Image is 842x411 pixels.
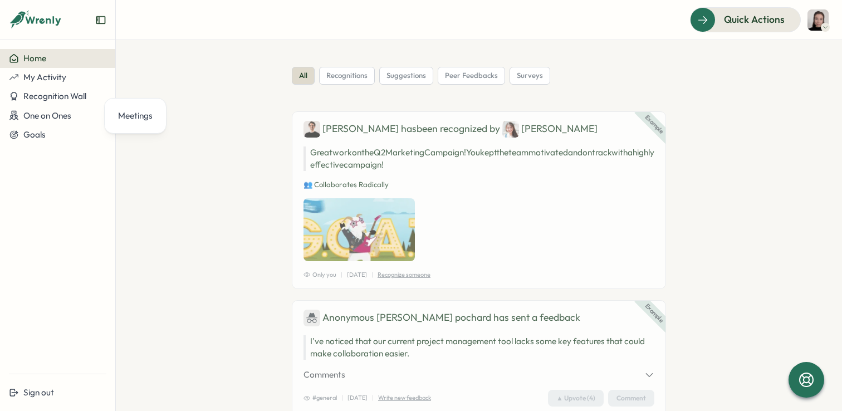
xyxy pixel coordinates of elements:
[341,393,343,403] p: |
[23,72,66,82] span: My Activity
[690,7,801,32] button: Quick Actions
[23,129,46,140] span: Goals
[517,71,543,81] span: surveys
[118,110,153,122] div: Meetings
[724,12,785,27] span: Quick Actions
[372,393,374,403] p: |
[386,71,426,81] span: suggestions
[23,110,71,121] span: One on Ones
[95,14,106,26] button: Expand sidebar
[310,335,654,360] p: I've noticed that our current project management tool lacks some key features that could make col...
[299,71,307,81] span: all
[303,180,654,190] p: 👥 Collaborates Radically
[341,270,342,280] p: |
[303,121,320,138] img: Ben
[378,270,430,280] p: Recognize someone
[303,310,654,326] div: has sent a feedback
[378,393,431,403] p: Write new feedback
[303,270,336,280] span: Only you
[502,121,598,138] div: [PERSON_NAME]
[303,393,337,403] span: #general
[371,270,373,280] p: |
[303,198,415,261] img: Recognition Image
[347,270,367,280] p: [DATE]
[326,71,368,81] span: recognitions
[303,146,654,171] p: Great work on the Q2 Marketing Campaign! You kept the team motivated and on track with a highly e...
[114,105,157,126] a: Meetings
[23,387,54,398] span: Sign out
[303,369,345,381] span: Comments
[303,369,654,381] button: Comments
[23,91,86,101] span: Recognition Wall
[303,310,491,326] div: Anonymous [PERSON_NAME] pochard
[347,393,368,403] p: [DATE]
[807,9,829,31] img: Maris Raudlam
[502,121,519,138] img: Jane
[23,53,46,63] span: Home
[445,71,498,81] span: peer feedbacks
[303,121,654,138] div: [PERSON_NAME] has been recognized by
